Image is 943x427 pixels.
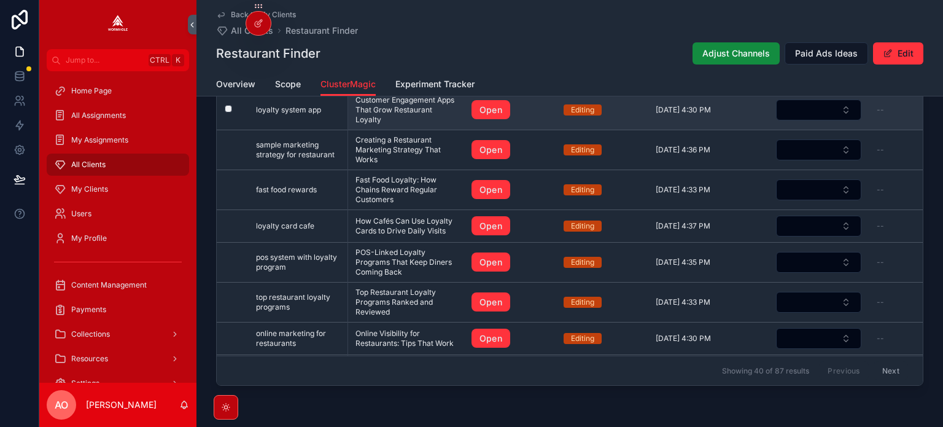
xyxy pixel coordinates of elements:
[320,73,376,96] a: ClusterMagic
[320,78,376,90] span: ClusterMagic
[256,221,314,231] span: loyalty card cafe
[216,45,320,62] h1: Restaurant Finder
[795,47,858,60] span: Paid Ads Ideas
[216,10,296,20] a: Back to My Clients
[877,257,884,267] span: --
[471,140,510,160] a: Open
[47,49,189,71] button: Jump to...CtrlK
[47,104,189,127] a: All Assignments
[256,185,317,195] span: fast food rewards
[656,297,710,307] span: [DATE] 4:33 PM
[471,292,549,312] a: Open
[355,216,457,236] span: How Cafés Can Use Loyalty Cards to Drive Daily Visits
[395,78,475,90] span: Experiment Tracker
[173,55,183,65] span: K
[656,145,761,155] a: [DATE] 4:36 PM
[231,25,273,37] span: All Clients
[877,221,884,231] span: --
[656,334,761,343] a: [DATE] 4:30 PM
[877,145,884,155] span: --
[55,398,68,412] span: AO
[471,140,549,160] a: Open
[47,80,189,102] a: Home Page
[471,180,510,200] a: Open
[656,105,711,115] span: [DATE] 4:30 PM
[256,105,340,115] a: loyalty system app
[47,372,189,394] a: Settings
[256,140,340,160] a: sample marketing strategy for restaurant
[256,221,340,231] a: loyalty card cafe
[656,145,710,155] span: [DATE] 4:36 PM
[656,297,761,307] a: [DATE] 4:33 PM
[471,253,510,272] a: Open
[775,99,862,121] a: Select Button
[471,100,549,120] a: Open
[722,366,809,375] span: Showing 40 of 87 results
[47,154,189,176] a: All Clients
[776,252,861,273] button: Select Button
[564,144,641,155] a: Editing
[775,291,862,313] a: Select Button
[775,251,862,273] a: Select Button
[47,348,189,370] a: Resources
[471,216,549,236] a: Open
[776,328,861,349] button: Select Button
[571,184,594,195] div: Editing
[775,215,862,237] a: Select Button
[216,73,255,98] a: Overview
[877,334,884,343] span: --
[656,334,711,343] span: [DATE] 4:30 PM
[71,233,107,243] span: My Profile
[571,257,594,268] div: Editing
[693,42,780,65] button: Adjust Channels
[874,361,908,380] button: Next
[256,105,321,115] span: loyalty system app
[571,297,594,308] div: Editing
[471,329,549,348] a: Open
[71,378,99,388] span: Settings
[564,257,641,268] a: Editing
[285,25,358,37] a: Restaurant Finder
[47,274,189,296] a: Content Management
[231,10,296,20] span: Back to My Clients
[564,221,641,232] a: Editing
[471,216,510,236] a: Open
[656,185,710,195] span: [DATE] 4:33 PM
[71,305,106,315] span: Payments
[256,185,340,195] a: fast food rewards
[471,100,510,120] a: Open
[256,329,340,348] a: online marketing for restaurants
[471,253,549,272] a: Open
[656,221,761,231] a: [DATE] 4:37 PM
[256,292,340,312] a: top restaurant loyalty programs
[355,95,457,125] a: Customer Engagement Apps That Grow Restaurant Loyalty
[216,25,273,37] a: All Clients
[47,227,189,249] a: My Profile
[785,42,868,65] button: Paid Ads Ideas
[71,86,112,96] span: Home Page
[355,248,457,277] a: POS-Linked Loyalty Programs That Keep Diners Coming Back
[71,135,128,145] span: My Assignments
[47,178,189,200] a: My Clients
[656,257,710,267] span: [DATE] 4:35 PM
[877,297,884,307] span: --
[776,216,861,237] button: Select Button
[71,209,91,219] span: Users
[564,297,641,308] a: Editing
[571,221,594,232] div: Editing
[355,135,457,165] a: Creating a Restaurant Marketing Strategy That Works
[571,144,594,155] div: Editing
[571,333,594,344] div: Editing
[776,292,861,313] button: Select Button
[775,327,862,350] a: Select Button
[355,329,457,348] a: Online Visibility for Restaurants: Tips That Work
[71,329,110,339] span: Collections
[86,399,157,411] p: [PERSON_NAME]
[656,105,761,115] a: [DATE] 4:30 PM
[256,253,340,272] a: pos system with loyalty program
[47,323,189,345] a: Collections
